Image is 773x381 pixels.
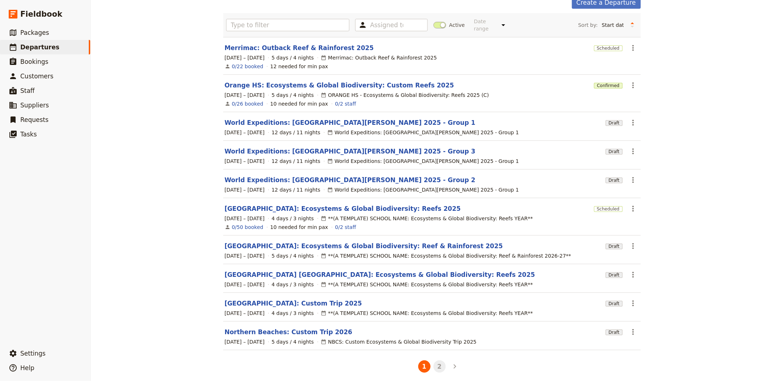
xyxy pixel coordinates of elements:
[271,215,314,222] span: 4 days / 3 nights
[225,299,362,308] a: [GEOGRAPHIC_DATA]: Custom Trip 2025
[225,310,265,317] span: [DATE] – [DATE]
[225,176,475,184] a: World Expeditions: [GEOGRAPHIC_DATA][PERSON_NAME] 2025 - Group 2
[321,281,533,288] div: **(A TEMPLATE) SCHOOL NAME: Ecosystems & Global Biodiversity: Reefs YEAR**
[271,91,314,99] span: 5 days / 4 nights
[271,157,320,165] span: 12 days / 11 nights
[606,272,622,278] span: Draft
[327,129,519,136] div: World Expeditions: [GEOGRAPHIC_DATA][PERSON_NAME] 2025 - Group 1
[449,360,461,373] button: Next
[232,100,263,107] a: View the bookings for this departure
[225,242,503,250] a: [GEOGRAPHIC_DATA]: Ecosystems & Global Biodiversity: Reef & Rainforest 2025
[627,145,639,157] button: Actions
[321,91,489,99] div: ORANGE HS - Ecosystems & Global Biodiversity: Reefs 2025 (C)
[606,329,622,335] span: Draft
[627,202,639,215] button: Actions
[321,252,571,259] div: **(A TEMPLATE) SCHOOL NAME: Ecosystems & Global Biodiversity: Reef & Rainforest 2026-27**
[225,81,454,90] a: Orange HS: Ecosystems & Global Biodiversity: Custom Reefs 2025
[225,118,475,127] a: World Expeditions: [GEOGRAPHIC_DATA][PERSON_NAME] 2025 - Group 1
[321,54,437,61] div: Merrimac: Outback Reef & Rainforest 2025
[20,9,62,20] span: Fieldbook
[449,21,465,29] span: Active
[20,364,34,372] span: Help
[20,102,49,109] span: Suppliers
[271,252,314,259] span: 5 days / 4 nights
[627,240,639,252] button: Actions
[20,131,37,138] span: Tasks
[335,100,356,107] a: 0/2 staff
[606,120,622,126] span: Draft
[20,87,35,94] span: Staff
[321,310,533,317] div: **(A TEMPLATE) SCHOOL NAME: Ecosystems & Global Biodiversity: Reefs YEAR**
[418,360,431,373] button: 1
[20,44,59,51] span: Departures
[402,359,462,374] ul: Pagination
[225,328,352,336] a: Northern Beaches: Custom Trip 2026
[225,215,265,222] span: [DATE] – [DATE]
[270,63,328,70] div: 12 needed for min pax
[271,281,314,288] span: 4 days / 3 nights
[271,310,314,317] span: 4 days / 3 nights
[225,204,461,213] a: [GEOGRAPHIC_DATA]: Ecosystems & Global Biodiversity: Reefs 2025
[327,186,519,193] div: World Expeditions: [GEOGRAPHIC_DATA][PERSON_NAME] 2025 - Group 1
[627,326,639,338] button: Actions
[225,54,265,61] span: [DATE] – [DATE]
[627,297,639,310] button: Actions
[627,174,639,186] button: Actions
[606,243,622,249] span: Draft
[225,44,374,52] a: Merrimac: Outback Reef & Rainforest 2025
[321,338,477,345] div: NBCS: Custom Ecosystems & Global Biodiversity Trip 2025
[225,338,265,345] span: [DATE] – [DATE]
[20,116,49,123] span: Requests
[599,20,627,30] select: Sort by:
[270,100,328,107] div: 10 needed for min pax
[225,186,265,193] span: [DATE] – [DATE]
[225,252,265,259] span: [DATE] – [DATE]
[594,45,623,51] span: Scheduled
[370,21,403,29] input: Assigned to
[327,157,519,165] div: World Expeditions: [GEOGRAPHIC_DATA][PERSON_NAME] 2025 - Group 1
[270,224,328,231] div: 10 needed for min pax
[627,79,639,91] button: Actions
[335,224,356,231] a: 0/2 staff
[627,269,639,281] button: Actions
[578,21,598,29] span: Sort by:
[627,42,639,54] button: Actions
[226,19,350,31] input: Type to filter
[321,215,533,222] div: **(A TEMPLATE) SCHOOL NAME: Ecosystems & Global Biodiversity: Reefs YEAR**
[232,63,263,70] a: View the bookings for this departure
[271,129,320,136] span: 12 days / 11 nights
[225,91,265,99] span: [DATE] – [DATE]
[225,157,265,165] span: [DATE] – [DATE]
[271,54,314,61] span: 5 days / 4 nights
[606,149,622,155] span: Draft
[232,224,263,231] a: View the bookings for this departure
[225,281,265,288] span: [DATE] – [DATE]
[20,350,46,357] span: Settings
[606,301,622,307] span: Draft
[594,83,622,89] span: Confirmed
[20,58,48,65] span: Bookings
[20,29,49,36] span: Packages
[225,129,265,136] span: [DATE] – [DATE]
[594,206,623,212] span: Scheduled
[271,338,314,345] span: 5 days / 4 nights
[271,186,320,193] span: 12 days / 11 nights
[20,73,53,80] span: Customers
[225,270,535,279] a: [GEOGRAPHIC_DATA] [GEOGRAPHIC_DATA]: Ecosystems & Global Biodiversity: Reefs 2025
[225,147,475,156] a: World Expeditions: [GEOGRAPHIC_DATA][PERSON_NAME] 2025 - Group 3
[433,360,446,373] button: 2
[606,177,622,183] span: Draft
[627,20,638,30] button: Change sort direction
[627,116,639,129] button: Actions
